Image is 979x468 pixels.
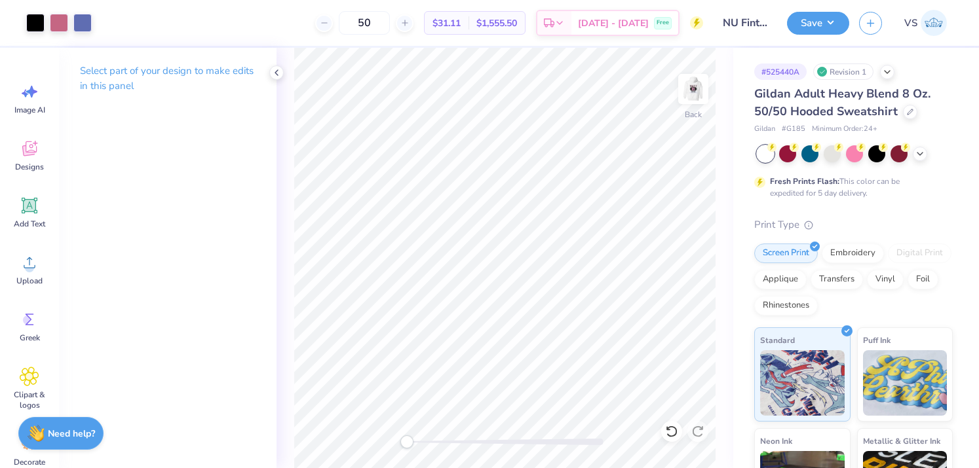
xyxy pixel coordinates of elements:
div: Back [685,109,702,120]
p: Select part of your design to make edits in this panel [80,63,256,94]
div: Foil [908,270,938,289]
span: [DATE] - [DATE] [578,16,649,30]
span: Decorate [14,457,45,467]
span: Add Text [14,219,45,229]
span: Metallic & Glitter Ink [863,434,940,448]
a: VS [898,10,953,36]
span: $1,555.50 [476,16,517,30]
input: – – [339,11,390,35]
span: $31.11 [432,16,461,30]
div: Embroidery [822,243,884,263]
span: Image AI [14,105,45,115]
div: Screen Print [754,243,818,263]
span: VS [904,16,917,31]
div: # 525440A [754,63,807,80]
div: Rhinestones [754,296,818,315]
span: # G185 [782,124,805,135]
span: Upload [16,276,43,286]
span: Puff Ink [863,333,891,347]
img: Back [680,76,706,102]
div: Accessibility label [400,435,413,448]
div: Vinyl [867,270,904,289]
span: Gildan Adult Heavy Blend 8 Oz. 50/50 Hooded Sweatshirt [754,86,931,119]
div: Digital Print [888,243,951,263]
span: Clipart & logos [8,389,51,410]
img: Standard [760,350,845,416]
span: Standard [760,333,795,347]
span: Minimum Order: 24 + [812,124,877,135]
div: This color can be expedited for 5 day delivery. [770,175,931,199]
input: Untitled Design [713,10,777,36]
button: Save [787,12,849,35]
span: Designs [15,162,44,172]
div: Transfers [811,270,863,289]
span: Greek [20,333,40,343]
img: Puff Ink [863,350,948,416]
strong: Need help? [48,427,95,440]
img: Volodymyr Sobko [921,10,947,36]
div: Revision 1 [813,63,873,80]
strong: Fresh Prints Flash: [770,176,839,187]
span: Neon Ink [760,434,792,448]
span: Gildan [754,124,775,135]
div: Applique [754,270,807,289]
div: Print Type [754,217,953,232]
span: Free [657,18,669,27]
